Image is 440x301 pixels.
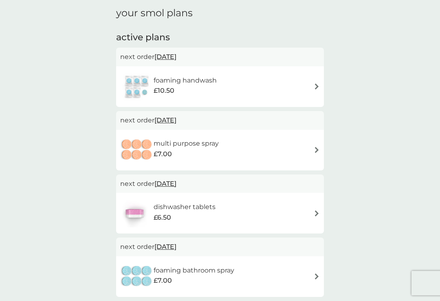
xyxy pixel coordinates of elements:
span: [DATE] [154,112,176,128]
h1: your smol plans [116,7,324,19]
p: next order [120,179,320,189]
img: arrow right [314,210,320,216]
h6: foaming handwash [154,75,217,86]
img: arrow right [314,273,320,279]
span: [DATE] [154,239,176,255]
h6: multi purpose spray [154,138,219,149]
img: foaming bathroom spray [120,262,154,291]
img: dishwasher tablets [120,199,149,227]
img: foaming handwash [120,72,154,101]
p: next order [120,52,320,62]
img: arrow right [314,147,320,153]
span: £10.50 [154,85,174,96]
p: next order [120,115,320,126]
span: £7.00 [154,149,172,159]
img: multi purpose spray [120,136,154,164]
span: £6.50 [154,212,171,223]
span: £7.00 [154,275,172,286]
h6: dishwasher tablets [154,202,216,212]
p: next order [120,242,320,252]
img: arrow right [314,83,320,89]
h6: foaming bathroom spray [154,265,234,276]
span: [DATE] [154,49,176,65]
span: [DATE] [154,176,176,192]
h2: active plans [116,31,324,44]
